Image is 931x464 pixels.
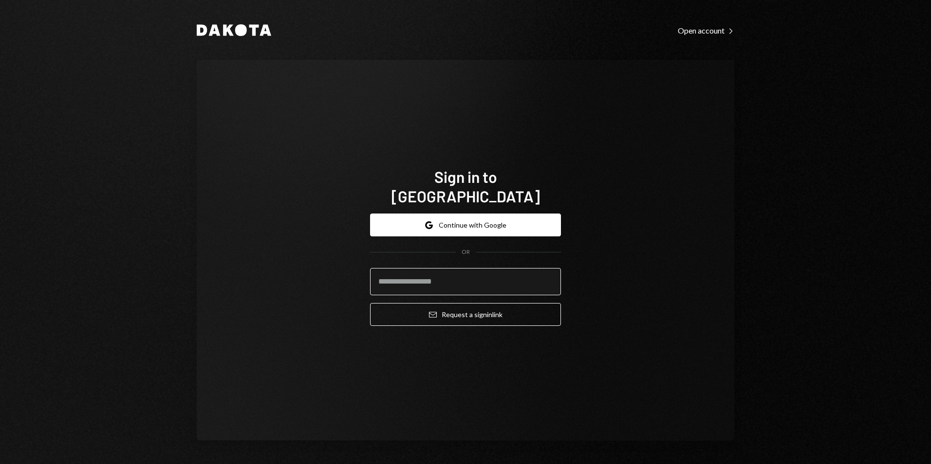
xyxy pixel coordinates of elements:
[370,303,561,326] button: Request a signinlink
[462,248,470,256] div: OR
[370,167,561,206] h1: Sign in to [GEOGRAPHIC_DATA]
[370,214,561,236] button: Continue with Google
[678,26,734,36] div: Open account
[678,25,734,36] a: Open account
